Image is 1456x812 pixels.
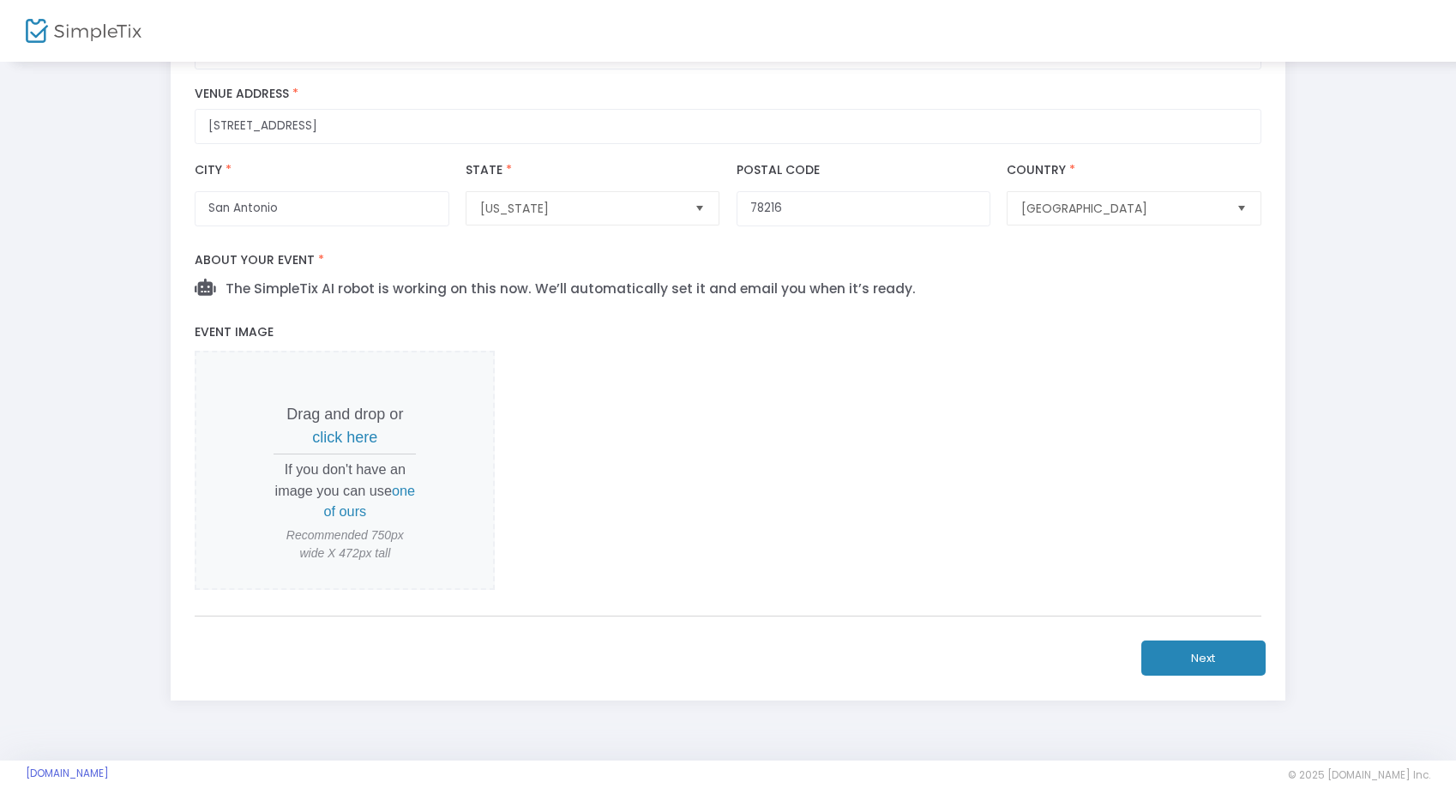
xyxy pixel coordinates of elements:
[274,526,416,562] span: Recommended 750px wide X 472px tall
[215,280,916,298] span: The SimpleTix AI robot is working on this now. We’ll automatically set it and email you when it’s...
[195,87,1260,102] label: Venue Address
[274,403,416,449] p: Drag and drop or
[26,767,109,780] a: [DOMAIN_NAME]
[480,200,681,217] span: [US_STATE]
[1288,768,1430,782] span: © 2025 [DOMAIN_NAME] Inc.
[195,323,274,340] span: Event Image
[1230,192,1254,225] button: Select
[1021,200,1222,217] span: [GEOGRAPHIC_DATA]
[312,429,377,446] span: click here
[466,161,515,179] label: State
[1141,641,1266,676] button: Next
[274,459,416,521] p: If you don't have an image you can use
[195,161,235,179] label: City
[1007,161,1079,179] label: Country
[737,161,820,179] label: Postal Code
[688,192,712,225] button: Select
[195,109,1260,144] input: Where will the event be taking place?
[187,244,1270,279] label: About your event
[195,191,448,226] input: City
